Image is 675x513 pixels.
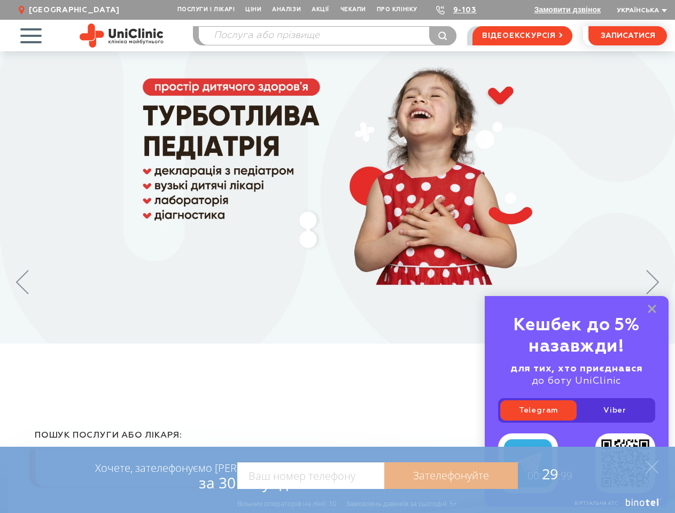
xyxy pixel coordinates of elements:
[498,363,655,387] div: до боту UniClinic
[80,24,164,48] img: Uniclinic
[384,462,518,489] a: Зателефонуйте
[563,499,662,513] a: Віртуальна АТС
[95,461,294,491] div: Хочете, зателефонуємо [PERSON_NAME]
[29,5,120,15] span: [GEOGRAPHIC_DATA]
[601,32,655,40] span: записатися
[237,462,384,489] input: Ваш номер телефону
[199,472,294,493] span: за 30 секунд?
[237,499,457,508] div: Вільних операторів на лінії: 10 Замовлень дзвінків за сьогодні: 5+
[527,469,542,483] span: 00:
[453,6,477,14] a: 9-103
[534,5,601,14] button: Замовити дзвінок
[35,430,640,449] div: пошук послуги або лікаря:
[617,7,659,14] span: Українська
[472,26,572,45] a: відеоекскурсія
[482,27,556,45] span: відеоекскурсія
[558,469,572,483] span: :99
[614,7,667,15] button: Українська
[498,315,655,357] div: Кешбек до 5% назавжди!
[588,26,667,45] button: записатися
[518,464,572,484] span: 29
[510,364,643,374] b: для тих, хто приєднався
[500,400,577,421] a: Telegram
[199,27,456,45] input: Послуга або прізвище
[577,400,653,421] a: Viber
